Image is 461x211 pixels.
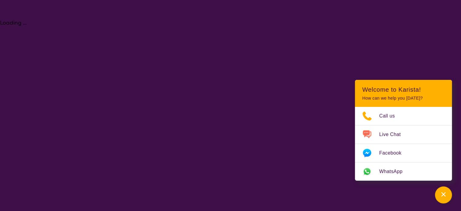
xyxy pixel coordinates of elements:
span: Call us [379,111,402,121]
span: Facebook [379,148,409,158]
a: Web link opens in a new tab. [355,162,452,181]
p: How can we help you [DATE]? [362,96,445,101]
div: Channel Menu [355,80,452,181]
span: Live Chat [379,130,408,139]
button: Channel Menu [435,186,452,203]
ul: Choose channel [355,107,452,181]
h2: Welcome to Karista! [362,86,445,93]
span: WhatsApp [379,167,410,176]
